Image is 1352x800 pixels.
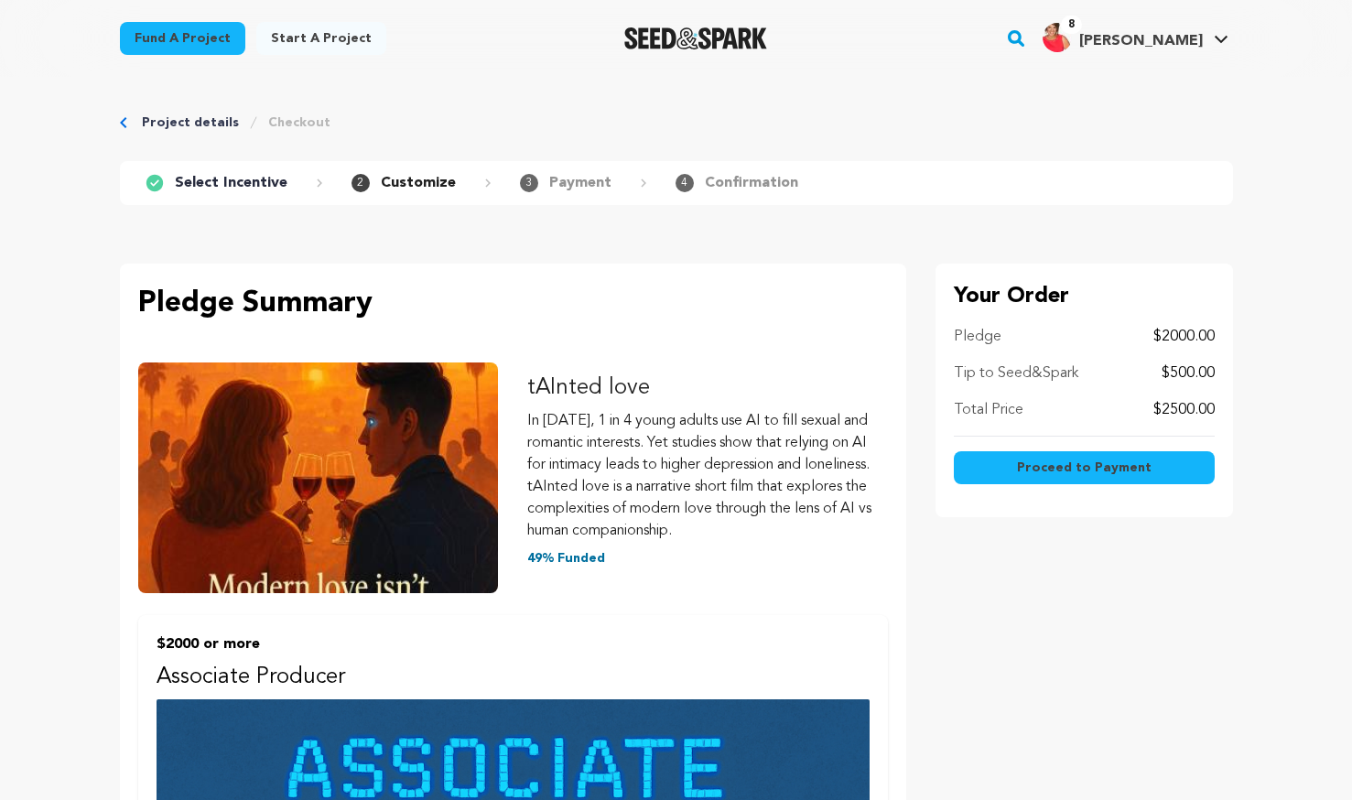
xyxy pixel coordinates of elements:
[1061,16,1082,34] span: 8
[624,27,768,49] img: Seed&Spark Logo Dark Mode
[175,172,287,194] p: Select Incentive
[954,362,1078,384] p: Tip to Seed&Spark
[624,27,768,49] a: Seed&Spark Homepage
[138,282,888,326] p: Pledge Summary
[352,174,370,192] span: 2
[1153,399,1215,421] p: $2500.00
[705,172,798,194] p: Confirmation
[157,633,870,655] p: $2000 or more
[138,362,499,593] img: tAInted love image
[1153,326,1215,348] p: $2000.00
[1079,34,1203,49] span: [PERSON_NAME]
[527,549,888,568] p: 49% Funded
[549,172,611,194] p: Payment
[256,22,386,55] a: Start a project
[954,451,1215,484] button: Proceed to Payment
[527,410,888,542] p: In [DATE], 1 in 4 young adults use AI to fill sexual and romantic interests. Yet studies show tha...
[520,174,538,192] span: 3
[1039,19,1232,52] a: Lisa S.'s Profile
[1162,362,1215,384] p: $500.00
[142,114,239,132] a: Project details
[1039,19,1232,58] span: Lisa S.'s Profile
[1017,459,1152,477] span: Proceed to Payment
[1043,23,1203,52] div: Lisa S.'s Profile
[527,373,888,403] p: tAInted love
[381,172,456,194] p: Customize
[1043,23,1072,52] img: picture.jpeg
[954,326,1001,348] p: Pledge
[120,22,245,55] a: Fund a project
[120,114,1233,132] div: Breadcrumb
[676,174,694,192] span: 4
[954,282,1215,311] p: Your Order
[268,114,330,132] a: Checkout
[954,399,1023,421] p: Total Price
[157,663,870,692] p: Associate Producer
